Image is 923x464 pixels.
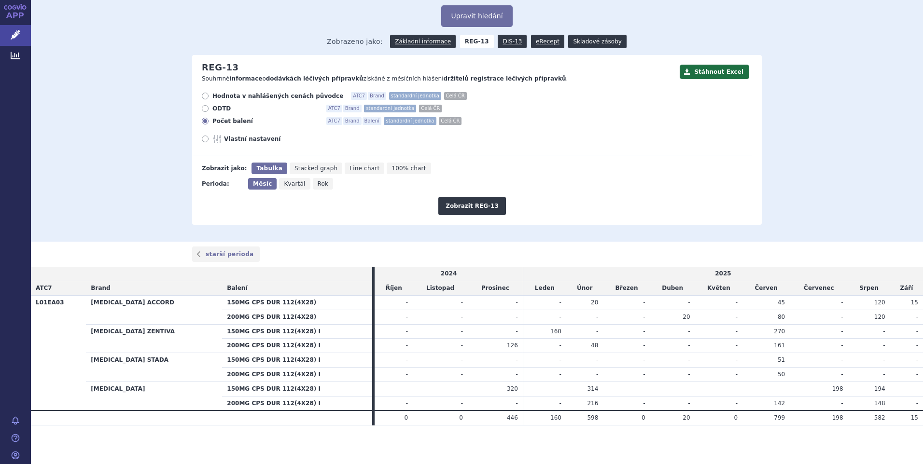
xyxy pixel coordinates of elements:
[461,314,463,320] span: -
[911,299,918,306] span: 15
[778,356,785,363] span: 51
[643,342,645,349] span: -
[461,328,463,335] span: -
[911,414,918,421] span: 15
[916,400,918,407] span: -
[916,371,918,378] span: -
[683,414,690,421] span: 20
[343,105,362,112] span: Brand
[774,328,785,335] span: 270
[841,342,843,349] span: -
[523,281,566,296] td: Leden
[559,356,561,363] span: -
[531,35,564,48] a: eRecept
[86,324,222,353] th: [MEDICAL_DATA] ZENTIVA
[688,385,690,392] span: -
[841,400,843,407] span: -
[516,356,517,363] span: -
[523,267,923,281] td: 2025
[736,299,738,306] span: -
[742,281,790,296] td: Červen
[227,285,247,291] span: Balení
[222,367,372,382] th: 200MG CPS DUR 112(4X28) I
[874,314,885,320] span: 120
[202,163,247,174] div: Zobrazit jako:
[406,385,408,392] span: -
[559,371,561,378] span: -
[461,400,463,407] span: -
[650,281,695,296] td: Duben
[222,396,372,410] th: 200MG CPS DUR 112(4X28) I
[559,299,561,306] span: -
[406,314,408,320] span: -
[256,165,282,172] span: Tabulka
[596,314,598,320] span: -
[222,295,372,310] th: 150MG CPS DUR 112(4X28)
[266,75,364,82] strong: dodávkách léčivých přípravků
[284,180,305,187] span: Kvartál
[643,314,645,320] span: -
[874,400,885,407] span: 148
[384,117,436,125] span: standardní jednotka
[326,105,342,112] span: ATC7
[559,400,561,407] span: -
[832,385,843,392] span: 198
[86,295,222,324] th: [MEDICAL_DATA] ACCORD
[389,92,441,100] span: standardní jednotka
[392,165,426,172] span: 100% chart
[790,281,848,296] td: Červenec
[587,385,598,392] span: 314
[783,385,785,392] span: -
[202,178,243,190] div: Perioda:
[222,382,372,396] th: 150MG CPS DUR 112(4X28) I
[643,299,645,306] span: -
[688,328,690,335] span: -
[559,385,561,392] span: -
[461,385,463,392] span: -
[680,65,749,79] button: Stáhnout Excel
[916,356,918,363] span: -
[848,281,890,296] td: Srpen
[461,371,463,378] span: -
[883,342,885,349] span: -
[516,299,517,306] span: -
[461,356,463,363] span: -
[212,92,343,100] span: Hodnota v nahlášených cenách původce
[736,371,738,378] span: -
[516,400,517,407] span: -
[736,400,738,407] span: -
[222,324,372,339] th: 150MG CPS DUR 112(4X28) I
[406,371,408,378] span: -
[364,105,416,112] span: standardní jednotka
[294,165,337,172] span: Stacked graph
[461,299,463,306] span: -
[507,385,518,392] span: 320
[890,281,923,296] td: Září
[468,281,523,296] td: Prosinec
[841,314,843,320] span: -
[419,105,442,112] span: Celá ČR
[413,281,468,296] td: Listopad
[550,328,561,335] span: 160
[736,385,738,392] span: -
[916,328,918,335] span: -
[202,62,238,73] h2: REG-13
[736,356,738,363] span: -
[596,328,598,335] span: -
[212,105,319,112] span: ODTD
[566,281,603,296] td: Únor
[778,314,785,320] span: 80
[368,92,386,100] span: Brand
[778,299,785,306] span: 45
[642,414,645,421] span: 0
[406,299,408,306] span: -
[390,35,456,48] a: Základní informace
[874,299,885,306] span: 120
[591,299,598,306] span: 20
[406,328,408,335] span: -
[874,385,885,392] span: 194
[438,197,506,215] button: Zobrazit REG-13
[916,385,918,392] span: -
[375,267,523,281] td: 2024
[683,314,690,320] span: 20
